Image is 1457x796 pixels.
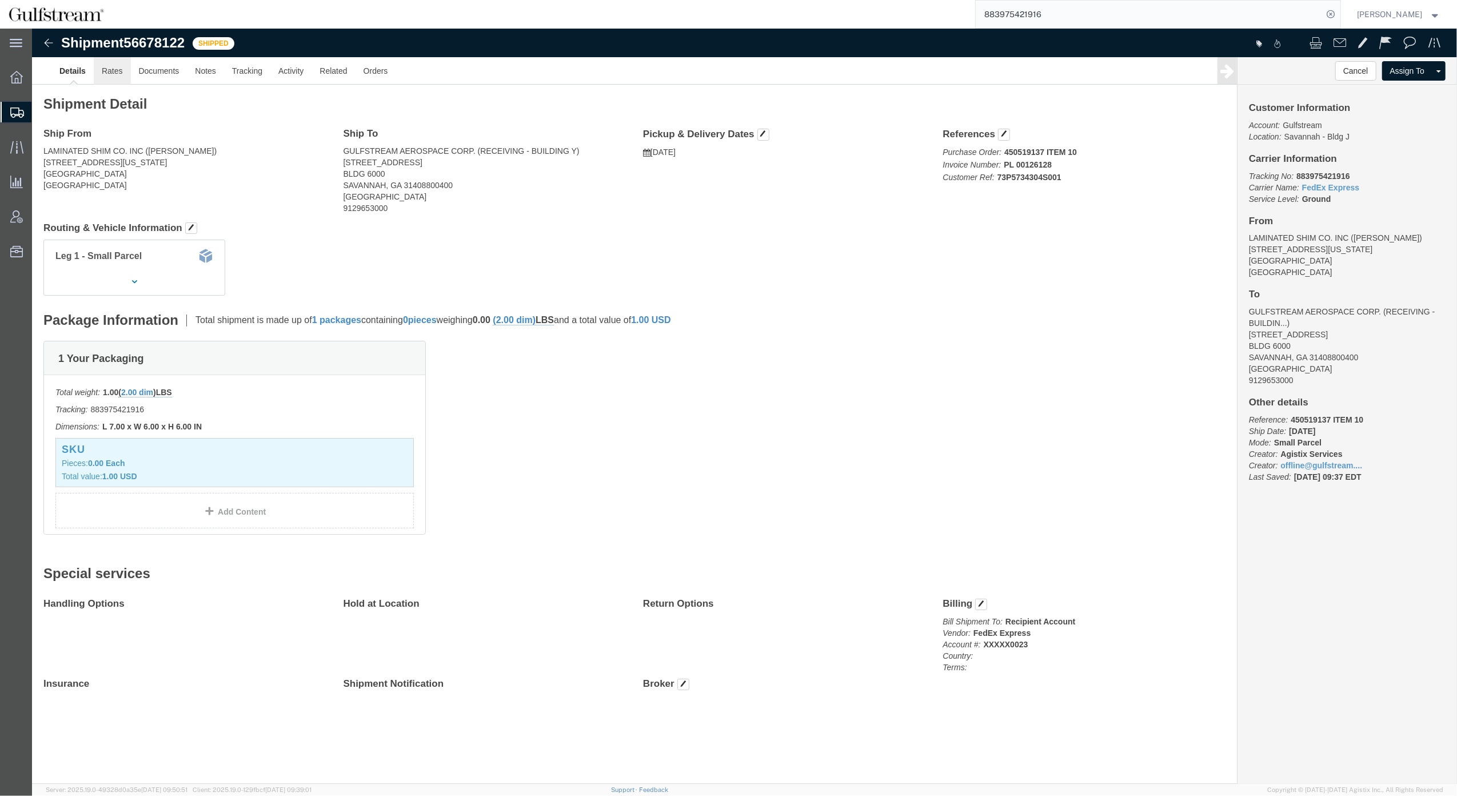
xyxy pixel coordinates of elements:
button: [PERSON_NAME] [1357,7,1442,21]
iframe: FS Legacy Container [32,29,1457,784]
input: Search for shipment number, reference number [976,1,1323,28]
img: logo [8,6,105,23]
a: Feedback [639,786,668,793]
span: Copyright © [DATE]-[DATE] Agistix Inc., All Rights Reserved [1267,785,1443,795]
span: Client: 2025.19.0-129fbcf [193,786,312,793]
span: Carrie Black [1358,8,1423,21]
span: Server: 2025.19.0-49328d0a35e [46,786,187,793]
a: Support [611,786,640,793]
span: [DATE] 09:39:01 [265,786,312,793]
span: [DATE] 09:50:51 [141,786,187,793]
